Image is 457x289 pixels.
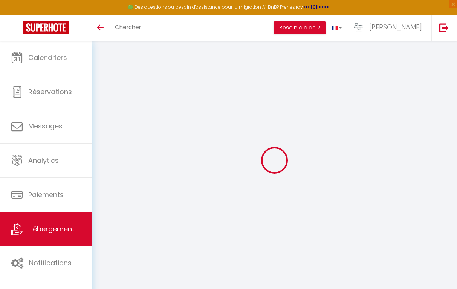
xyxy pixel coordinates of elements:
span: [PERSON_NAME] [369,22,422,32]
span: Messages [28,121,63,131]
a: ... [PERSON_NAME] [347,15,431,41]
span: Analytics [28,156,59,165]
span: Réservations [28,87,72,96]
a: >>> ICI <<<< [303,4,329,10]
span: Calendriers [28,53,67,62]
button: Besoin d'aide ? [274,21,326,34]
a: Chercher [109,15,147,41]
span: Hébergement [28,224,75,234]
span: Paiements [28,190,64,199]
img: logout [439,23,449,32]
span: Chercher [115,23,141,31]
img: ... [353,21,364,33]
span: Notifications [29,258,72,268]
img: Super Booking [23,21,69,34]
